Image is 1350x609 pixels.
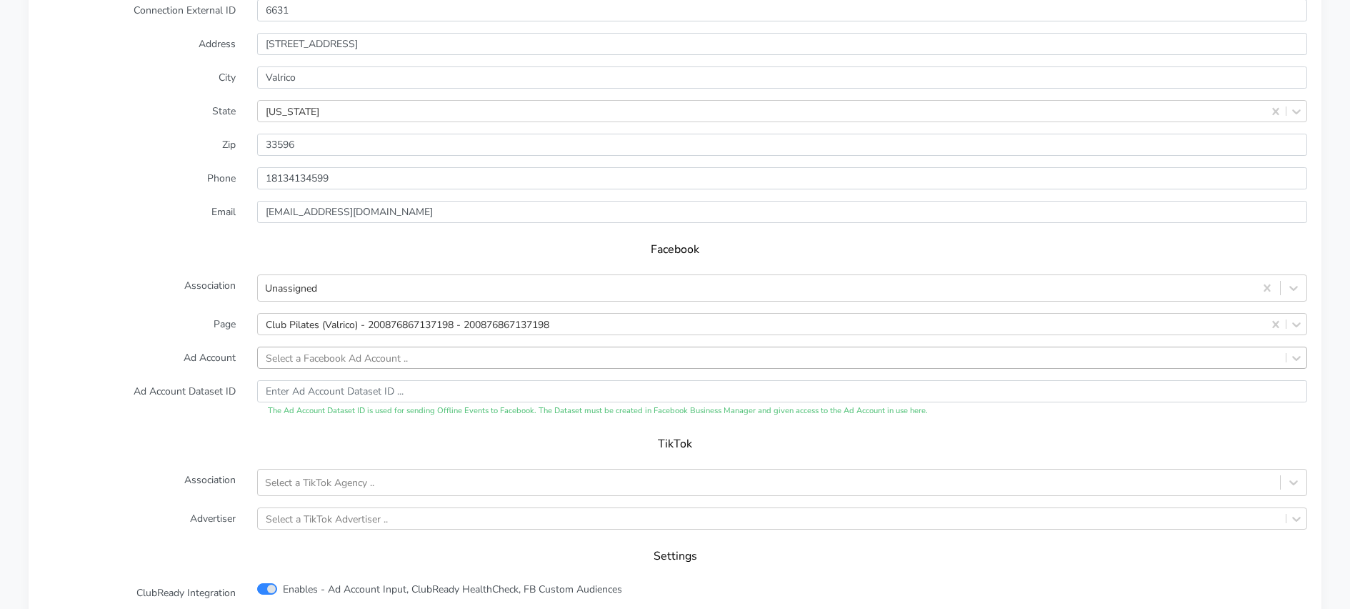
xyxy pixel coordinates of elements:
[32,313,246,335] label: Page
[257,33,1307,55] input: Enter Address ..
[257,167,1307,189] input: Enter phone ...
[32,274,246,302] label: Association
[257,380,1307,402] input: Enter Ad Account Dataset ID ...
[257,201,1307,223] input: Enter Email ...
[266,511,388,526] div: Select a TikTok Advertiser ..
[32,582,246,604] label: ClubReady Integration
[32,380,246,417] label: Ad Account Dataset ID
[266,350,408,365] div: Select a Facebook Ad Account ..
[32,134,246,156] label: Zip
[266,104,319,119] div: [US_STATE]
[32,508,246,530] label: Advertiser
[265,281,317,296] div: Unassigned
[32,33,246,55] label: Address
[32,66,246,89] label: City
[32,167,246,189] label: Phone
[32,100,246,122] label: State
[57,550,1293,563] h5: Settings
[265,475,374,490] div: Select a TikTok Agency ..
[257,405,1307,417] div: The Ad Account Dataset ID is used for sending Offline Events to Facebook. The Dataset must be cre...
[57,437,1293,451] h5: TikTok
[32,469,246,496] label: Association
[257,66,1307,89] input: Enter the City ..
[32,347,246,369] label: Ad Account
[266,317,549,332] div: Club Pilates (Valrico) - 200876867137198 - 200876867137198
[32,201,246,223] label: Email
[257,134,1307,156] input: Enter Zip ..
[283,582,622,597] label: Enables - Ad Account Input, ClubReady HealthCheck, FB Custom Audiences
[57,243,1293,257] h5: Facebook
